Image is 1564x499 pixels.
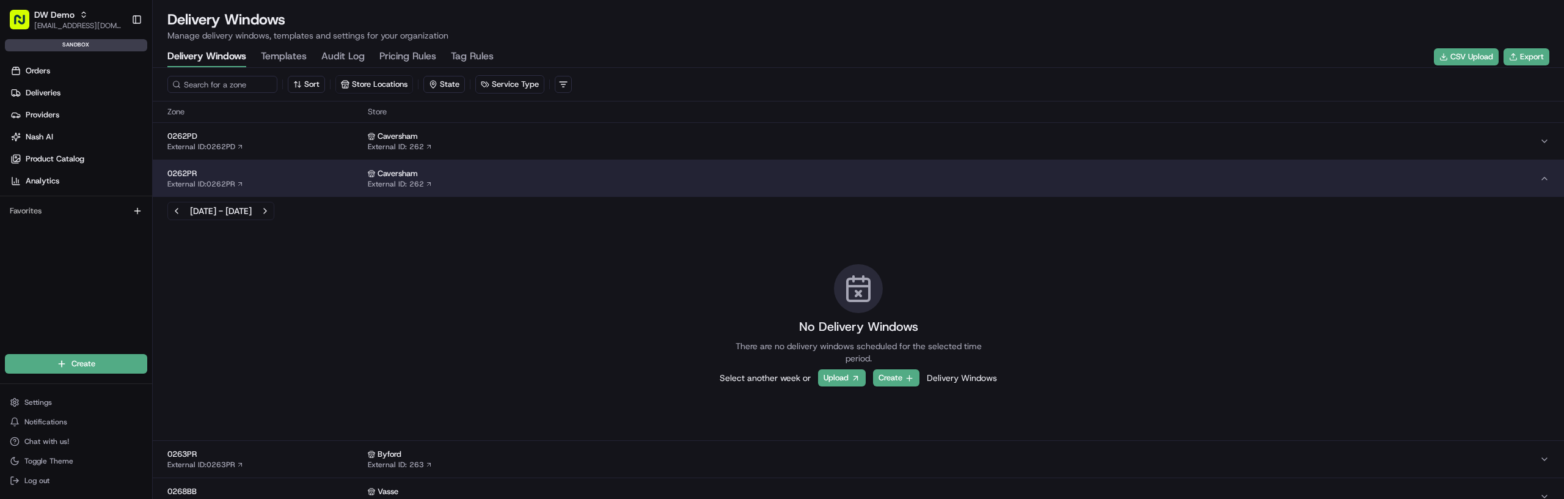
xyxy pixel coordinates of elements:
span: Create [71,358,95,369]
button: Delivery Windows [167,46,246,67]
div: Favorites [5,201,147,221]
div: 0262PRExternal ID:0262PR CavershamExternal ID: 262 [153,197,1564,440]
span: Store [368,106,1549,117]
a: 📗Knowledge Base [7,172,98,194]
button: Sort [288,76,325,93]
a: Analytics [5,171,152,191]
span: Log out [24,476,49,486]
span: Orders [26,65,50,76]
button: Next week [257,202,274,220]
span: 0262PR [167,168,363,179]
button: Notifications [5,413,147,431]
a: External ID: 263 [368,460,433,470]
span: 0262PD [167,131,363,142]
span: Deliveries [26,87,60,98]
input: Clear [32,79,202,92]
button: Create [873,369,919,386]
h3: No Delivery Windows [799,318,918,335]
span: Knowledge Base [24,177,93,190]
a: Providers [5,105,152,125]
button: 0262PRExternal ID:0262PR CavershamExternal ID: 262 [153,160,1564,197]
div: 💻 [103,179,113,188]
img: 1736555255976-a54dd68f-1ca7-489b-9aae-adbdc363a1c4 [12,117,34,139]
a: External ID:0263PR [167,460,244,470]
span: Select another week or [720,372,811,384]
div: Start new chat [42,117,200,129]
button: Toggle Theme [5,453,147,470]
span: API Documentation [115,177,196,190]
button: Tag Rules [451,46,494,67]
h1: Delivery Windows [167,10,448,29]
p: There are no delivery windows scheduled for the selected time period. [722,340,995,364]
button: Pricing Rules [379,46,436,67]
img: Nash [12,12,37,37]
button: Start new chat [208,120,222,135]
a: Product Catalog [5,149,152,169]
button: Templates [261,46,307,67]
button: 0262PDExternal ID:0262PD CavershamExternal ID: 262 [153,123,1564,160]
a: Orders [5,61,152,81]
button: State [423,76,465,93]
button: Chat with us! [5,433,147,450]
span: Chat with us! [24,437,69,446]
button: Audit Log [321,46,365,67]
div: [DATE] - [DATE] [190,205,252,217]
a: Powered byPylon [86,207,148,216]
span: Toggle Theme [24,456,73,466]
button: Export [1504,48,1549,65]
a: External ID: 262 [368,179,433,189]
div: sandbox [5,39,147,51]
button: 0263PRExternal ID:0263PR ByfordExternal ID: 263 [153,441,1564,478]
button: DW Demo[EMAIL_ADDRESS][DOMAIN_NAME] [5,5,126,34]
span: Vasse [378,486,398,497]
button: Create [5,354,147,374]
button: DW Demo [34,9,75,21]
span: Analytics [26,176,59,187]
div: We're available if you need us! [42,129,155,139]
button: Previous week [168,202,185,220]
button: Service Type [476,76,544,93]
span: Providers [26,109,59,120]
button: Settings [5,394,147,411]
a: External ID:0262PD [167,142,244,152]
p: Welcome 👋 [12,49,222,68]
span: Product Catalog [26,153,84,164]
span: Caversham [378,131,418,142]
button: Store Locations [336,76,412,93]
span: Delivery Windows [927,372,997,384]
span: Zone [167,106,363,117]
span: 0263PR [167,449,363,460]
button: Upload [818,369,866,386]
a: Deliveries [5,83,152,103]
span: Settings [24,397,52,407]
span: 0268BB [167,486,363,497]
span: Notifications [24,417,67,427]
span: Nash AI [26,131,53,142]
button: CSV Upload [1434,48,1499,65]
span: Byford [378,449,401,460]
span: Caversham [378,168,418,179]
a: Nash AI [5,127,152,147]
div: 📗 [12,179,22,188]
a: 💻API Documentation [98,172,201,194]
p: Manage delivery windows, templates and settings for your organization [167,29,448,42]
span: Pylon [122,207,148,216]
button: [EMAIL_ADDRESS][DOMAIN_NAME] [34,21,122,31]
a: External ID:0262PR [167,179,244,189]
button: Log out [5,472,147,489]
input: Search for a zone [167,76,277,93]
button: Store Locations [335,75,413,94]
a: External ID: 262 [368,142,433,152]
